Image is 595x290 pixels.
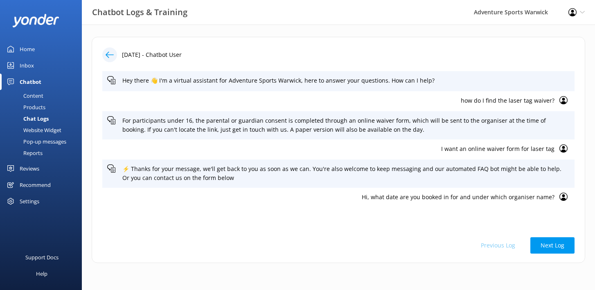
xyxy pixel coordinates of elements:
[530,237,575,254] button: Next Log
[107,96,554,105] p: how do I find the laser tag waiver?
[5,101,45,113] div: Products
[36,265,47,282] div: Help
[5,90,43,101] div: Content
[5,113,49,124] div: Chat Logs
[20,57,34,74] div: Inbox
[5,147,82,159] a: Reports
[20,74,41,90] div: Chatbot
[122,50,182,59] p: [DATE] - Chatbot User
[20,193,39,209] div: Settings
[5,101,82,113] a: Products
[107,144,554,153] p: I want an online waiver form for laser tag
[122,76,570,85] p: Hey there 👋 I'm a virtual assistant for Adventure Sports Warwick, here to answer your questions. ...
[5,124,82,136] a: Website Widget
[122,164,570,183] p: ⚡ Thanks for your message, we'll get back to you as soon as we can. You're also welcome to keep m...
[25,249,59,265] div: Support Docs
[5,147,43,159] div: Reports
[122,116,570,135] p: For participants under 16, the parental or guardian consent is completed through an online waiver...
[5,136,66,147] div: Pop-up messages
[12,14,59,27] img: yonder-white-logo.png
[92,6,187,19] h3: Chatbot Logs & Training
[20,160,39,177] div: Reviews
[5,136,82,147] a: Pop-up messages
[20,41,35,57] div: Home
[20,177,51,193] div: Recommend
[5,90,82,101] a: Content
[5,124,61,136] div: Website Widget
[5,113,82,124] a: Chat Logs
[107,193,554,202] p: Hi, what date are you booked in for and under which organiser name?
